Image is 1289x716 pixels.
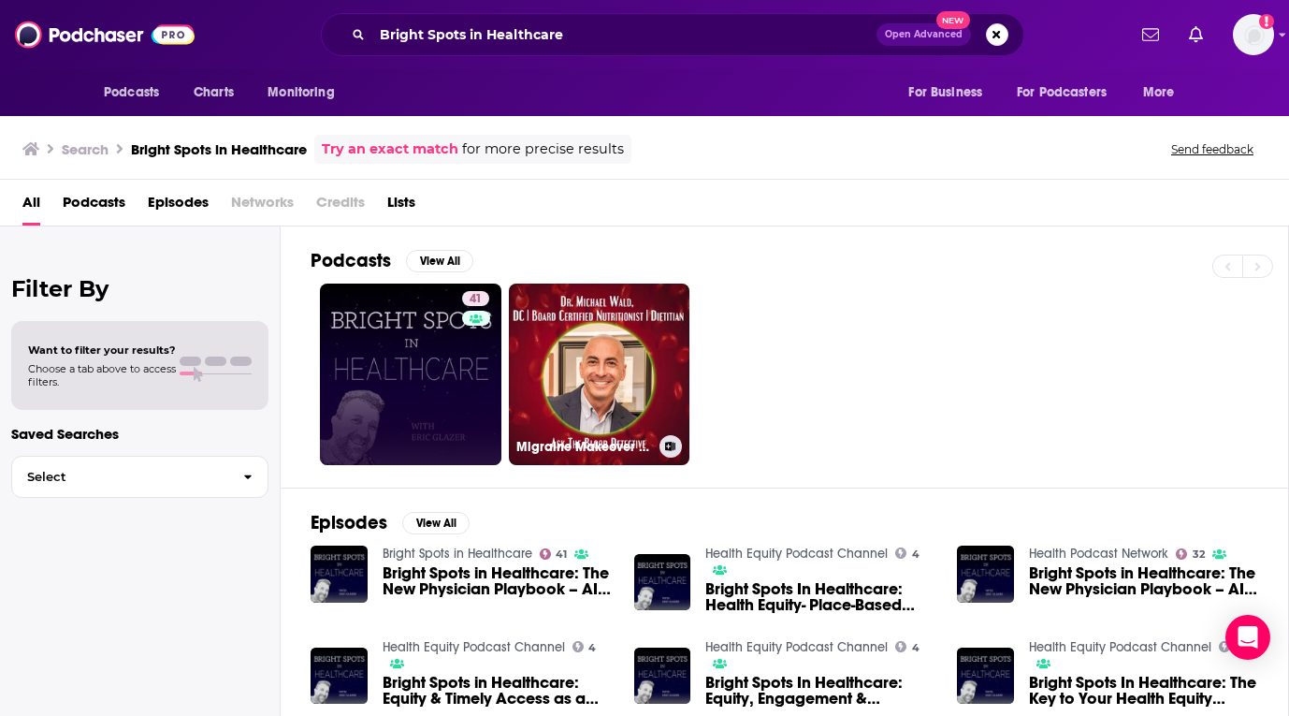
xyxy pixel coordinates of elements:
[22,187,40,226] a: All
[1193,550,1205,559] span: 32
[957,546,1014,603] img: Bright Spots in Healthcare: The New Physician Playbook – AI Workflows & Value-Based Care in Action
[15,17,195,52] img: Podchaser - Follow, Share and Rate Podcasts
[316,187,365,226] span: Credits
[383,565,612,597] a: Bright Spots in Healthcare: The New Physician Playbook – AI Workflows & Value-Based Care in Action
[912,550,920,559] span: 4
[181,75,245,110] a: Charts
[1181,19,1210,51] a: Show notifications dropdown
[1233,14,1274,55] img: User Profile
[63,187,125,226] a: Podcasts
[634,554,691,611] img: Bright Spots In Healthcare: Health Equity- Place-Based Interventions
[509,284,690,465] a: Migraine Makeover - Naturally!
[383,675,612,707] a: Bright Spots in Healthcare: Equity & Timely Access as a Stars Strategy
[1233,14,1274,55] button: Show profile menu
[876,23,971,46] button: Open AdvancedNew
[908,80,982,106] span: For Business
[540,548,568,560] a: 41
[885,30,963,39] span: Open Advanced
[311,511,470,534] a: EpisodesView All
[402,512,470,534] button: View All
[311,249,473,272] a: PodcastsView All
[705,675,934,707] a: Bright Spots In Healthcare: Equity, Engagement & Nutrition: Innovations Empowering the Underserved
[462,291,489,306] a: 41
[912,644,920,652] span: 4
[588,644,596,652] span: 4
[311,511,387,534] h2: Episodes
[1259,14,1274,29] svg: Add a profile image
[1029,639,1211,655] a: Health Equity Podcast Channel
[194,80,234,106] span: Charts
[311,249,391,272] h2: Podcasts
[383,639,565,655] a: Health Equity Podcast Channel
[1017,80,1107,106] span: For Podcasters
[705,639,888,655] a: Health Equity Podcast Channel
[1135,19,1166,51] a: Show notifications dropdown
[91,75,183,110] button: open menu
[470,290,482,309] span: 41
[556,550,567,559] span: 41
[705,581,934,613] a: Bright Spots In Healthcare: Health Equity- Place-Based Interventions
[462,139,624,160] span: for more precise results
[936,11,970,29] span: New
[11,425,268,443] p: Saved Searches
[705,546,888,562] a: Health Equity Podcast Channel
[572,641,597,652] a: 4
[1029,565,1258,597] a: Bright Spots in Healthcare: The New Physician Playbook – AI Workflows & Value-Based Care in Action
[1029,675,1258,707] a: Bright Spots In Healthcare: The Key to Your Health Equity Strategy
[321,13,1024,56] div: Search podcasts, credits, & more...
[1130,75,1198,110] button: open menu
[957,648,1014,705] img: Bright Spots In Healthcare: The Key to Your Health Equity Strategy
[406,250,473,272] button: View All
[387,187,415,226] a: Lists
[62,140,109,158] h3: Search
[634,648,691,705] img: Bright Spots In Healthcare: Equity, Engagement & Nutrition: Innovations Empowering the Underserved
[28,343,176,357] span: Want to filter your results?
[148,187,209,226] a: Episodes
[1005,75,1134,110] button: open menu
[311,546,368,603] img: Bright Spots in Healthcare: The New Physician Playbook – AI Workflows & Value-Based Care in Action
[268,80,334,106] span: Monitoring
[1143,80,1175,106] span: More
[254,75,358,110] button: open menu
[104,80,159,106] span: Podcasts
[1219,641,1243,652] a: 4
[516,439,652,455] h3: Migraine Makeover - Naturally!
[1176,548,1205,560] a: 32
[383,546,532,562] a: Bright Spots in Healthcare
[231,187,294,226] span: Networks
[895,75,1006,110] button: open menu
[322,139,458,160] a: Try an exact match
[895,641,920,652] a: 4
[895,548,920,559] a: 4
[320,284,501,465] a: 41
[1029,546,1168,562] a: Health Podcast Network
[11,456,268,498] button: Select
[1166,141,1259,157] button: Send feedback
[131,140,307,158] h3: Bright Spots in Healthcare
[11,275,268,302] h2: Filter By
[28,362,176,388] span: Choose a tab above to access filters.
[311,648,368,705] img: Bright Spots in Healthcare: Equity & Timely Access as a Stars Strategy
[1233,14,1274,55] span: Logged in as SolComms
[1225,615,1270,660] div: Open Intercom Messenger
[12,471,228,483] span: Select
[372,20,876,50] input: Search podcasts, credits, & more...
